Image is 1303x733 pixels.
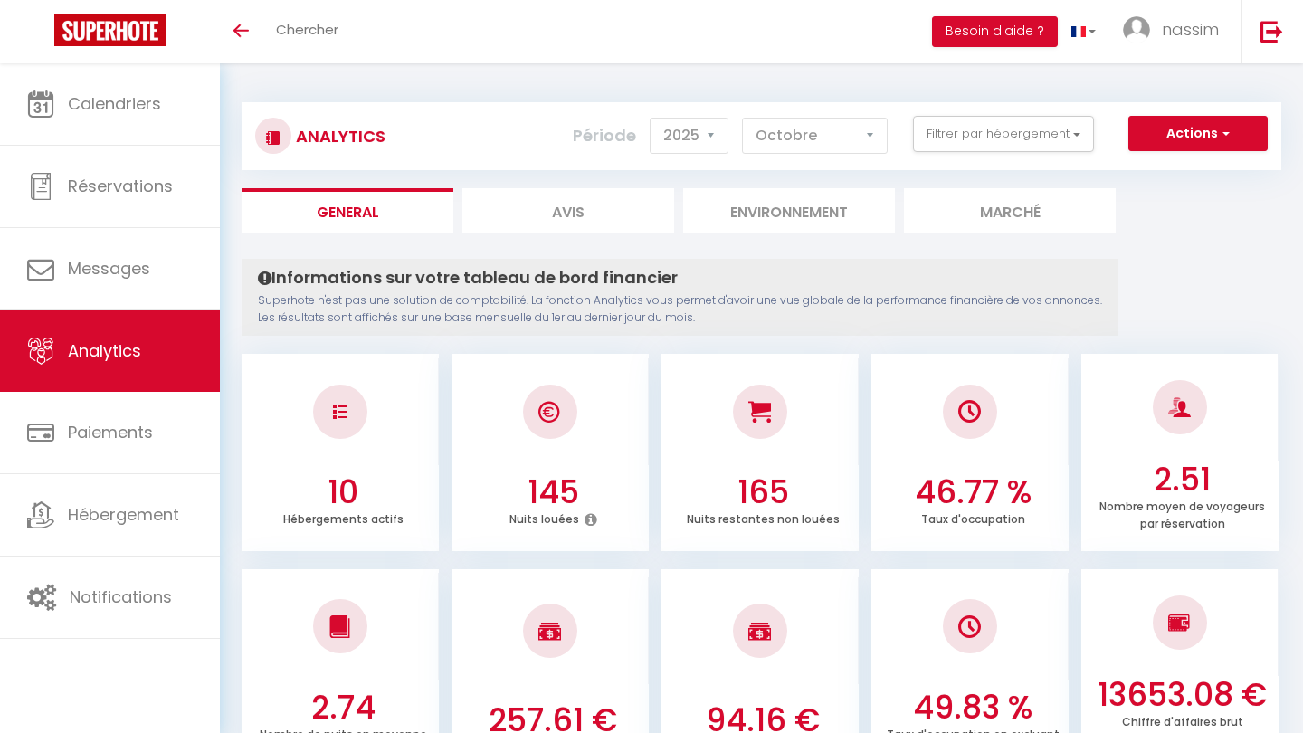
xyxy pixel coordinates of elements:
[68,257,150,280] span: Messages
[68,175,173,197] span: Réservations
[881,689,1064,727] h3: 49.83 %
[462,188,674,233] li: Avis
[258,268,1102,288] h4: Informations sur votre tableau de bord financier
[291,116,385,157] h3: Analytics
[276,20,338,39] span: Chercher
[283,508,404,527] p: Hébergements actifs
[252,473,434,511] h3: 10
[921,508,1025,527] p: Taux d'occupation
[913,116,1094,152] button: Filtrer par hébergement
[70,585,172,608] span: Notifications
[1091,676,1274,714] h3: 13653.08 €
[68,92,161,115] span: Calendriers
[958,615,981,638] img: NO IMAGE
[461,473,644,511] h3: 145
[68,339,141,362] span: Analytics
[904,188,1116,233] li: Marché
[1099,495,1265,531] p: Nombre moyen de voyageurs par réservation
[1091,461,1274,499] h3: 2.51
[54,14,166,46] img: Super Booking
[671,473,854,511] h3: 165
[1123,16,1150,43] img: ...
[1162,18,1219,41] span: nassim
[683,188,895,233] li: Environnement
[1168,612,1191,633] img: NO IMAGE
[687,508,840,527] p: Nuits restantes non louées
[1128,116,1268,152] button: Actions
[68,503,179,526] span: Hébergement
[881,473,1064,511] h3: 46.77 %
[258,292,1102,327] p: Superhote n'est pas une solution de comptabilité. La fonction Analytics vous permet d'avoir une v...
[252,689,434,727] h3: 2.74
[573,116,636,156] label: Période
[932,16,1058,47] button: Besoin d'aide ?
[333,405,347,419] img: NO IMAGE
[509,508,579,527] p: Nuits louées
[242,188,453,233] li: General
[68,421,153,443] span: Paiements
[1260,20,1283,43] img: logout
